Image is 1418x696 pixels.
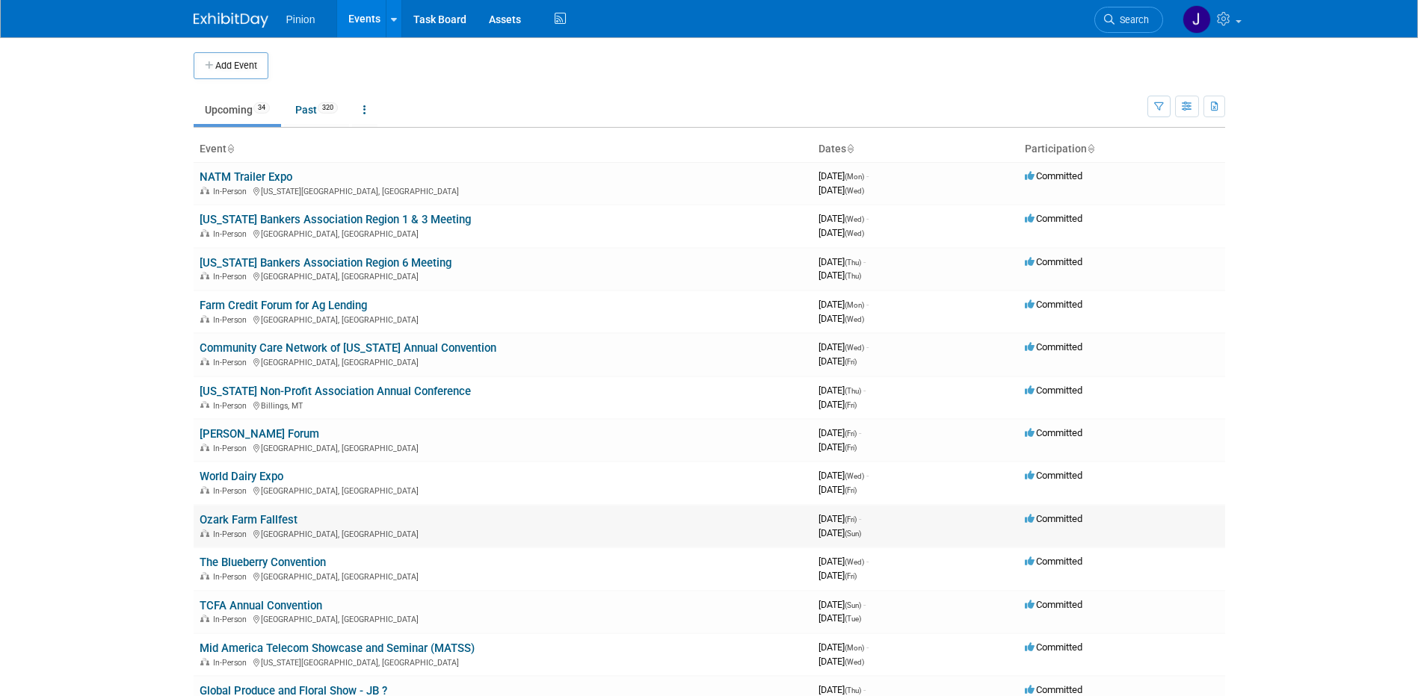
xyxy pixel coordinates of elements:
span: In-Person [213,529,251,539]
span: In-Person [213,358,251,367]
span: [DATE] [819,441,857,453]
div: [GEOGRAPHIC_DATA], [GEOGRAPHIC_DATA] [200,527,807,539]
img: ExhibitDay [194,13,268,28]
span: - [866,170,869,181]
span: [DATE] [819,184,864,196]
span: [DATE] [819,299,869,310]
span: Committed [1025,470,1082,481]
span: (Fri) [845,515,857,523]
img: In-Person Event [200,529,209,537]
span: [DATE] [819,684,866,695]
a: Community Care Network of [US_STATE] Annual Convention [200,341,496,355]
span: (Fri) [845,444,857,452]
a: Ozark Farm Fallfest [200,513,298,526]
span: Committed [1025,213,1082,224]
th: Dates [813,137,1019,162]
span: Committed [1025,299,1082,310]
span: In-Person [213,187,251,196]
span: [DATE] [819,355,857,367]
span: Committed [1025,427,1082,438]
span: (Sun) [845,601,861,609]
div: [US_STATE][GEOGRAPHIC_DATA], [GEOGRAPHIC_DATA] [200,656,807,668]
span: [DATE] [819,385,866,396]
span: Pinion [286,13,315,25]
span: Committed [1025,256,1082,267]
span: [DATE] [819,599,866,610]
span: [DATE] [819,570,857,581]
span: - [866,341,869,352]
a: [US_STATE] Bankers Association Region 6 Meeting [200,256,451,270]
span: In-Person [213,272,251,282]
span: [DATE] [819,641,869,653]
span: In-Person [213,486,251,496]
img: In-Person Event [200,358,209,365]
span: In-Person [213,401,251,411]
div: [GEOGRAPHIC_DATA], [GEOGRAPHIC_DATA] [200,612,807,624]
span: - [863,256,866,267]
span: Committed [1025,385,1082,396]
img: In-Person Event [200,315,209,323]
span: Committed [1025,341,1082,352]
span: Committed [1025,684,1082,695]
span: Committed [1025,513,1082,524]
img: In-Person Event [200,572,209,580]
span: (Fri) [845,358,857,366]
a: World Dairy Expo [200,470,283,483]
span: (Thu) [845,686,861,695]
span: (Wed) [845,215,864,223]
img: In-Person Event [200,401,209,408]
a: [US_STATE] Bankers Association Region 1 & 3 Meeting [200,213,471,226]
span: (Fri) [845,572,857,580]
span: [DATE] [819,399,857,410]
img: In-Person Event [200,187,209,194]
div: [GEOGRAPHIC_DATA], [GEOGRAPHIC_DATA] [200,313,807,325]
span: - [866,213,869,224]
div: [US_STATE][GEOGRAPHIC_DATA], [GEOGRAPHIC_DATA] [200,184,807,196]
span: - [863,684,866,695]
span: - [866,299,869,310]
span: (Mon) [845,173,864,181]
span: (Mon) [845,301,864,309]
span: - [859,513,861,524]
span: [DATE] [819,513,861,524]
div: Billings, MT [200,399,807,411]
span: - [863,599,866,610]
img: Jennifer Plumisto [1183,5,1211,34]
span: [DATE] [819,270,861,281]
img: In-Person Event [200,486,209,494]
span: 34 [253,102,270,114]
span: - [866,556,869,567]
span: [DATE] [819,227,864,238]
span: Committed [1025,641,1082,653]
span: [DATE] [819,427,861,438]
span: [DATE] [819,170,869,181]
th: Event [194,137,813,162]
div: [GEOGRAPHIC_DATA], [GEOGRAPHIC_DATA] [200,270,807,282]
th: Participation [1019,137,1225,162]
span: In-Person [213,658,251,668]
span: (Wed) [845,229,864,237]
span: [DATE] [819,313,864,324]
span: [DATE] [819,556,869,567]
a: Mid America Telecom Showcase and Seminar (MATSS) [200,641,475,655]
img: In-Person Event [200,658,209,665]
a: Past320 [284,96,349,124]
span: (Wed) [845,472,864,480]
span: (Wed) [845,658,864,666]
span: [DATE] [819,341,869,352]
span: (Fri) [845,401,857,409]
span: (Wed) [845,344,864,352]
span: In-Person [213,229,251,239]
span: In-Person [213,444,251,453]
button: Add Event [194,52,268,79]
span: (Wed) [845,187,864,195]
span: Search [1115,14,1149,25]
span: [DATE] [819,470,869,481]
a: TCFA Annual Convention [200,599,322,612]
span: (Tue) [845,615,861,623]
span: [DATE] [819,213,869,224]
a: Upcoming34 [194,96,281,124]
span: In-Person [213,572,251,582]
span: Committed [1025,599,1082,610]
span: Committed [1025,556,1082,567]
